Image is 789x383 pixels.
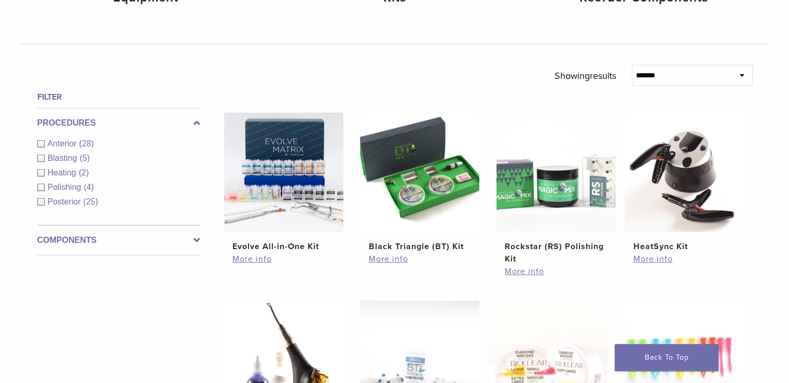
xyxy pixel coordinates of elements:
[48,168,79,177] span: Heating
[625,113,744,232] img: HeatSync Kit
[84,183,94,191] span: (4)
[633,240,736,253] h2: HeatSync Kit
[633,253,736,265] a: More info
[224,113,343,232] img: Evolve All-in-One Kit
[615,344,718,371] a: Back To Top
[37,117,200,129] label: Procedures
[555,65,616,87] p: Showing results
[48,139,79,148] span: Anterior
[84,197,98,206] span: (25)
[496,113,617,265] a: Rockstar (RS) Polishing KitRockstar (RS) Polishing Kit
[37,234,200,247] label: Components
[496,113,616,232] img: Rockstar (RS) Polishing Kit
[48,154,80,162] span: Blasting
[232,240,335,253] h2: Evolve All-in-One Kit
[37,91,200,103] h4: Filter
[368,240,471,253] h2: Black Triangle (BT) Kit
[359,113,480,253] a: Black Triangle (BT) KitBlack Triangle (BT) Kit
[624,113,745,253] a: HeatSync KitHeatSync Kit
[505,240,607,265] h2: Rockstar (RS) Polishing Kit
[232,253,335,265] a: More info
[79,168,89,177] span: (2)
[505,265,607,278] a: More info
[224,113,344,253] a: Evolve All-in-One KitEvolve All-in-One Kit
[360,113,479,232] img: Black Triangle (BT) Kit
[79,154,90,162] span: (5)
[48,183,84,191] span: Polishing
[48,197,84,206] span: Posterior
[368,253,471,265] a: More info
[79,139,94,148] span: (28)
